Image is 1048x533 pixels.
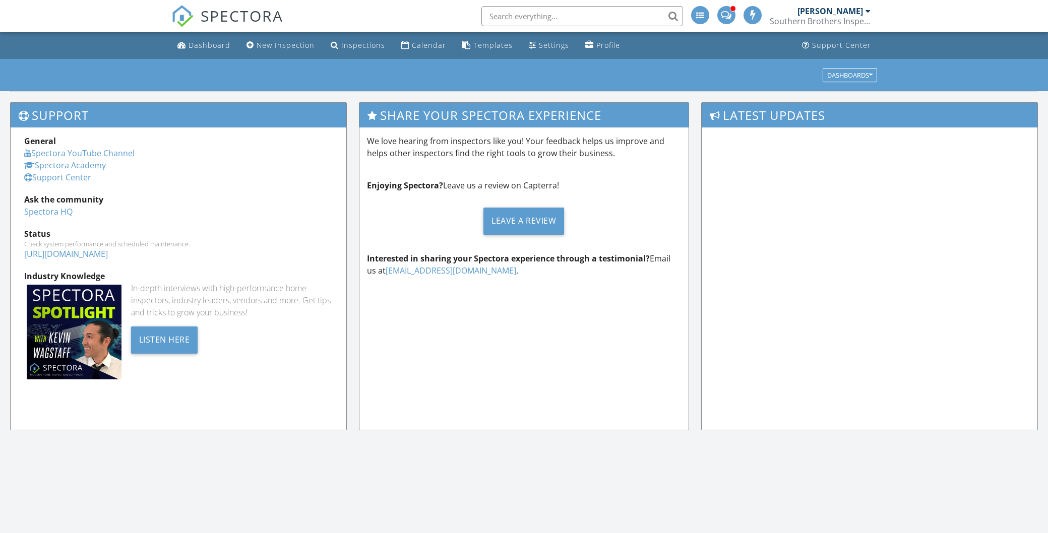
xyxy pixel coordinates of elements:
a: Listen Here [131,334,198,345]
div: Profile [596,40,620,50]
a: Dashboard [173,36,234,55]
div: Settings [539,40,569,50]
h3: Share Your Spectora Experience [359,103,689,127]
div: Industry Knowledge [24,270,333,282]
div: New Inspection [257,40,315,50]
img: Spectoraspolightmain [27,285,121,379]
a: Support Center [798,36,875,55]
h3: Support [11,103,346,127]
div: Support Center [812,40,871,50]
div: Status [24,228,333,240]
a: Spectora YouTube Channel [24,148,135,159]
div: Inspections [341,40,385,50]
img: The Best Home Inspection Software - Spectora [171,5,194,27]
div: Leave a Review [483,208,564,235]
a: Spectora Academy [24,160,106,171]
div: Templates [473,40,513,50]
div: Southern Brothers Inspections [770,16,871,26]
div: Dashboards [827,72,873,79]
p: Email us at . [367,252,682,277]
a: Inspections [327,36,389,55]
p: Leave us a review on Capterra! [367,179,682,191]
a: SPECTORA [171,14,283,35]
strong: General [24,136,56,147]
span: SPECTORA [201,5,283,26]
a: Settings [525,36,573,55]
a: Profile [581,36,624,55]
a: Calendar [397,36,450,55]
h3: Latest Updates [702,103,1037,127]
div: Calendar [412,40,446,50]
a: Templates [458,36,517,55]
strong: Enjoying Spectora? [367,180,443,191]
a: Leave a Review [367,199,682,242]
a: New Inspection [242,36,319,55]
div: In-depth interviews with high-performance home inspectors, industry leaders, vendors and more. Ge... [131,282,333,318]
strong: Interested in sharing your Spectora experience through a testimonial? [367,253,650,264]
a: [EMAIL_ADDRESS][DOMAIN_NAME] [386,265,516,276]
input: Search everything... [481,6,683,26]
a: Support Center [24,172,91,183]
div: Check system performance and scheduled maintenance. [24,240,333,248]
div: Ask the community [24,193,333,206]
button: Dashboards [823,68,877,82]
a: Spectora HQ [24,206,73,217]
div: Listen Here [131,326,198,354]
div: Dashboard [189,40,230,50]
a: [URL][DOMAIN_NAME] [24,248,108,259]
p: We love hearing from inspectors like you! Your feedback helps us improve and helps other inspecto... [367,135,682,159]
div: [PERSON_NAME] [797,6,863,16]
